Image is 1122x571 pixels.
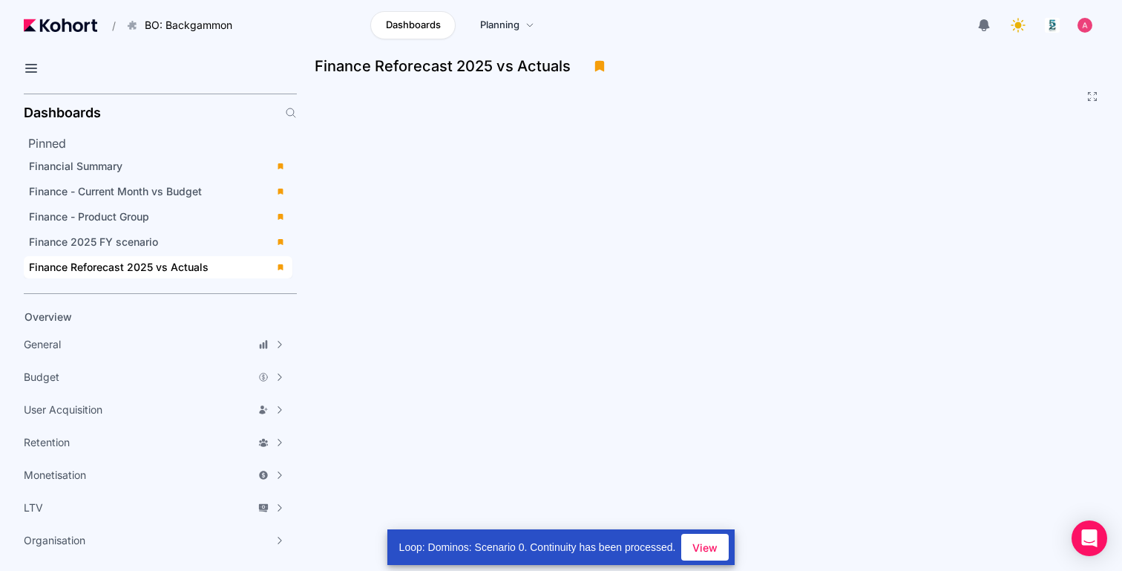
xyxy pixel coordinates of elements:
[1045,18,1060,33] img: logo_logo_images_1_20240607072359498299_20240828135028712857.jpeg
[681,534,729,561] button: View
[24,256,292,278] a: Finance Reforecast 2025 vs Actuals
[24,310,72,323] span: Overview
[24,370,59,385] span: Budget
[24,468,86,483] span: Monetisation
[119,13,248,38] button: BO: Backgammon
[24,533,85,548] span: Organisation
[386,18,441,33] span: Dashboards
[315,59,580,74] h3: Finance Reforecast 2025 vs Actuals
[100,18,116,33] span: /
[28,134,297,152] h2: Pinned
[24,155,292,177] a: Financial Summary
[24,500,43,515] span: LTV
[24,402,102,417] span: User Acquisition
[24,231,292,253] a: Finance 2025 FY scenario
[24,106,101,120] h2: Dashboards
[24,435,70,450] span: Retention
[1072,521,1107,556] div: Open Intercom Messenger
[145,18,232,33] span: BO: Backgammon
[29,185,202,198] span: Finance - Current Month vs Budget
[29,210,149,223] span: Finance - Product Group
[24,337,61,352] span: General
[29,160,122,172] span: Financial Summary
[1086,91,1098,102] button: Fullscreen
[370,11,456,39] a: Dashboards
[24,206,292,228] a: Finance - Product Group
[692,540,718,555] span: View
[465,11,550,39] a: Planning
[24,19,97,32] img: Kohort logo
[29,261,209,273] span: Finance Reforecast 2025 vs Actuals
[19,306,272,328] a: Overview
[480,18,519,33] span: Planning
[29,235,158,248] span: Finance 2025 FY scenario
[387,529,682,565] div: Loop: Dominos: Scenario 0. Continuity has been processed.
[24,180,292,203] a: Finance - Current Month vs Budget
